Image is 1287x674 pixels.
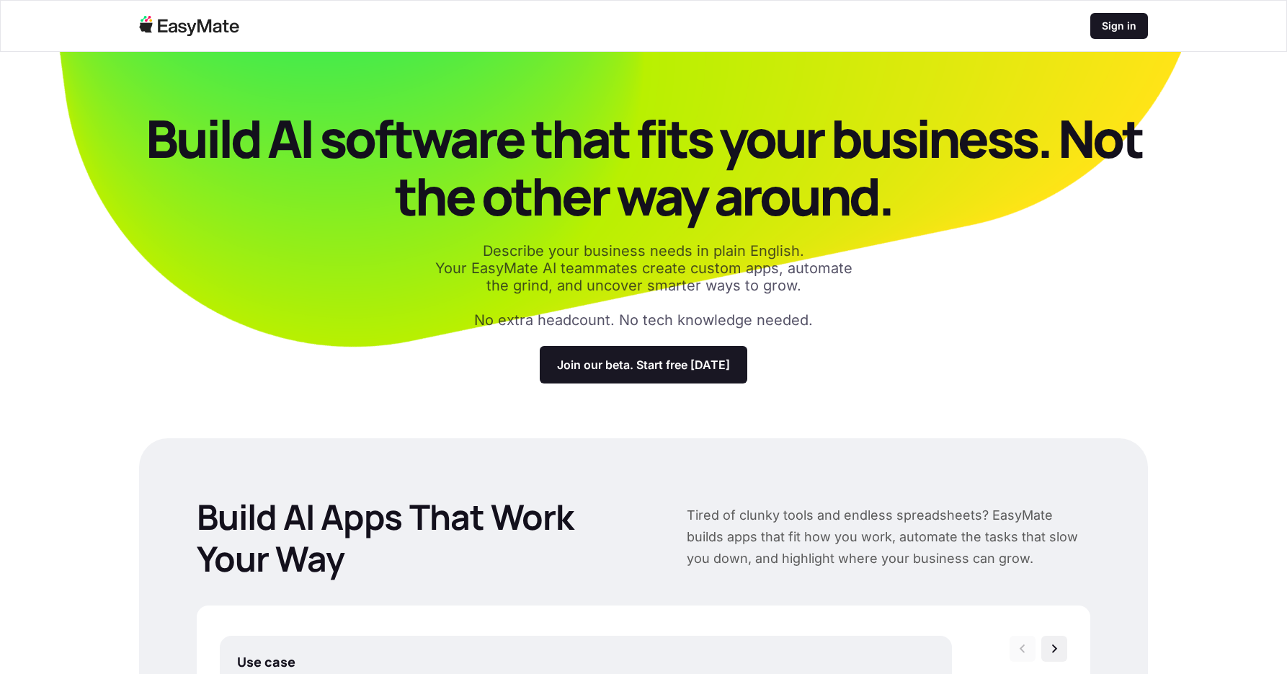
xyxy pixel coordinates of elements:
[427,242,860,294] p: Describe your business needs in plain English. Your EasyMate AI teammates create custom apps, aut...
[557,358,730,372] p: Join our beta. Start free [DATE]
[139,110,1148,225] p: Build AI software that fits your business. Not the other way around.
[197,496,641,580] p: Build AI Apps That Work Your Way
[1090,13,1148,39] a: Sign in
[1102,19,1136,33] p: Sign in
[687,505,1090,569] p: Tired of clunky tools and endless spreadsheets? EasyMate builds apps that fit how you work, autom...
[474,311,813,329] p: No extra headcount. No tech knowledge needed.
[540,346,747,383] a: Join our beta. Start free [DATE]
[237,653,935,670] p: Use case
